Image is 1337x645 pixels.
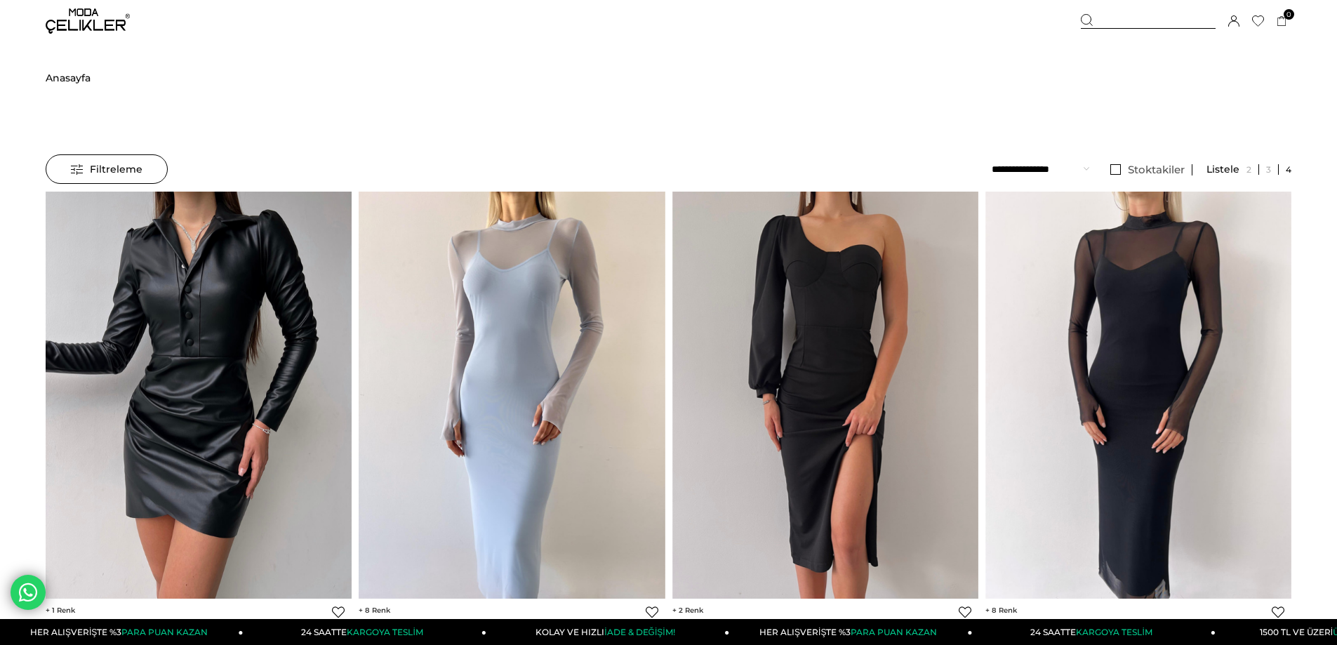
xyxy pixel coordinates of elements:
img: Yarım Balıkçı Yaka Uzun Tül Kol Palvan Kadın Siyah Midi Elbise 23Y000004 [985,191,1291,599]
a: Favorilere Ekle [1272,606,1284,618]
a: Favorilere Ekle [646,606,658,618]
span: 2 [672,606,703,615]
a: 24 SAATTEKARGOYA TESLİM [973,619,1216,645]
span: 8 [985,606,1017,615]
img: Midi Tek Kol Önden Yırtmaçlı Akira Kadın Siyah Elbise 22K000228 [672,191,978,599]
span: KARGOYA TESLİM [1076,627,1152,637]
img: logo [46,8,130,34]
a: Anasayfa [46,42,91,114]
a: Favorilere Ekle [959,606,971,618]
span: 0 [1284,9,1294,20]
span: 1 [46,606,75,615]
span: PARA PUAN KAZAN [851,627,937,637]
img: Yarım Balıkçı Yaka Uzun Tül Kol Palvan Kadın Mavi Midi Elbise 23Y000004 [359,191,665,599]
span: İADE & DEĞİŞİM! [604,627,674,637]
span: KARGOYA TESLİM [347,627,423,637]
a: 0 [1277,16,1287,27]
span: 8 [359,606,390,615]
a: HER ALIŞVERİŞTE %3PARA PUAN KAZAN [729,619,972,645]
span: PARA PUAN KAZAN [121,627,208,637]
a: KOLAY VE HIZLIİADE & DEĞİŞİM! [486,619,729,645]
span: Stoktakiler [1128,163,1185,176]
img: Gömlek Yaka Eteği Büzgülü Ambre Kadın Siyah Deri Elbise 22K000265 [46,191,352,599]
li: > [46,42,91,114]
a: Favorilere Ekle [332,606,345,618]
a: 24 SAATTEKARGOYA TESLİM [244,619,486,645]
span: Filtreleme [71,155,142,183]
a: Stoktakiler [1103,164,1192,175]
